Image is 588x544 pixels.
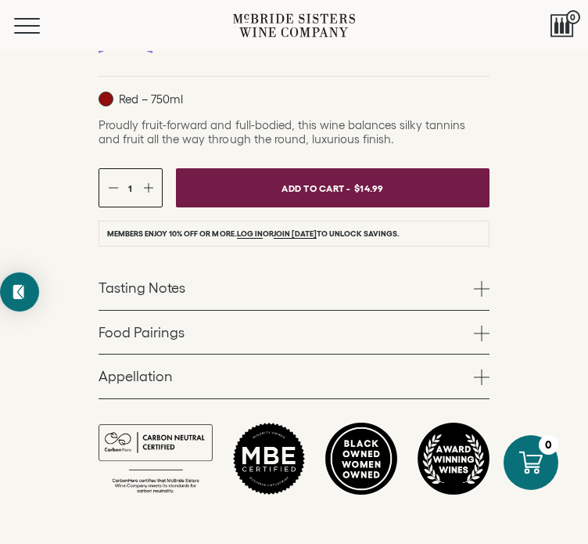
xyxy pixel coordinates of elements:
[99,221,489,247] li: Members enjoy 10% off or more. or to unlock savings.
[539,435,558,455] div: 0
[237,229,263,239] a: Log in
[176,168,489,207] button: Add To Cart - $14.99
[281,177,350,200] span: Add To Cart -
[354,177,384,200] span: $14.99
[99,311,489,355] a: Food Pairings
[128,183,132,193] span: 1
[99,266,489,310] a: Tasting Notes
[99,92,183,106] p: Red – 750ml
[14,18,70,34] button: Mobile Menu Trigger
[99,118,465,146] span: Proudly fruit-forward and full-bodied, this wine balances silky tannins and fruit all the way thr...
[566,10,580,24] span: 0
[99,355,489,398] a: Appellation
[274,229,317,239] a: join [DATE]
